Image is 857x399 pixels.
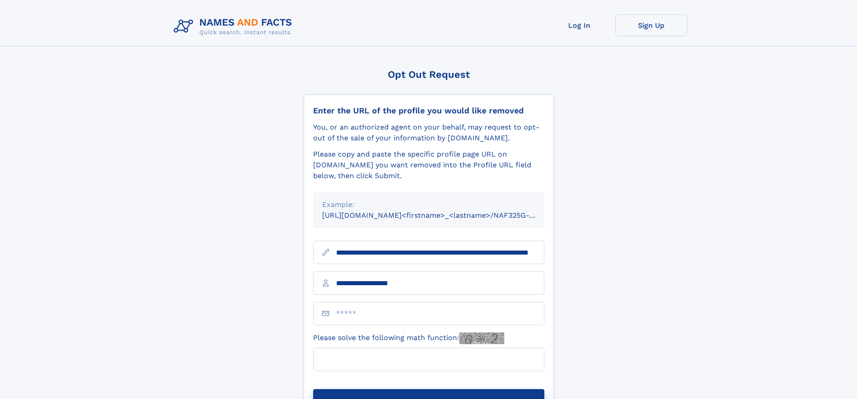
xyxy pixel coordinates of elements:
[313,332,504,344] label: Please solve the following math function:
[313,122,544,143] div: You, or an authorized agent on your behalf, may request to opt-out of the sale of your informatio...
[170,14,300,39] img: Logo Names and Facts
[543,14,615,36] a: Log In
[615,14,687,36] a: Sign Up
[304,69,554,80] div: Opt Out Request
[313,106,544,116] div: Enter the URL of the profile you would like removed
[322,199,535,210] div: Example:
[313,149,544,181] div: Please copy and paste the specific profile page URL on [DOMAIN_NAME] you want removed into the Pr...
[322,211,561,220] small: [URL][DOMAIN_NAME]<firstname>_<lastname>/NAF325G-xxxxxxxx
